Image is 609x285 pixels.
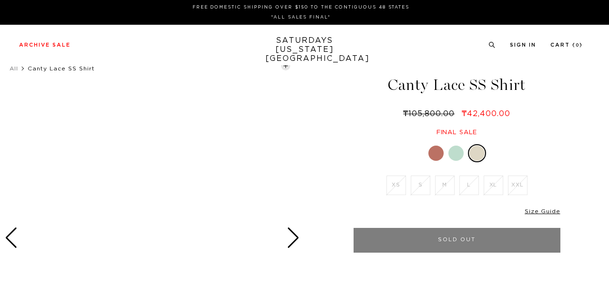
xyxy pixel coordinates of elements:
[23,14,579,21] p: *ALL SALES FINAL*
[352,77,562,93] h1: Canty Lace SS Shirt
[23,4,579,11] p: FREE DOMESTIC SHIPPING OVER $150 TO THE CONTIGUOUS 48 STATES
[462,110,510,118] span: ₸42,400.00
[576,43,579,48] small: 0
[403,110,458,118] del: ₸105,800.00
[28,66,95,71] span: Canty Lace SS Shirt
[19,42,71,48] a: Archive Sale
[265,36,344,63] a: SATURDAYS[US_STATE][GEOGRAPHIC_DATA]
[10,66,18,71] a: All
[510,42,536,48] a: Sign In
[525,208,560,214] a: Size Guide
[550,42,583,48] a: Cart (0)
[352,128,562,137] div: Final sale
